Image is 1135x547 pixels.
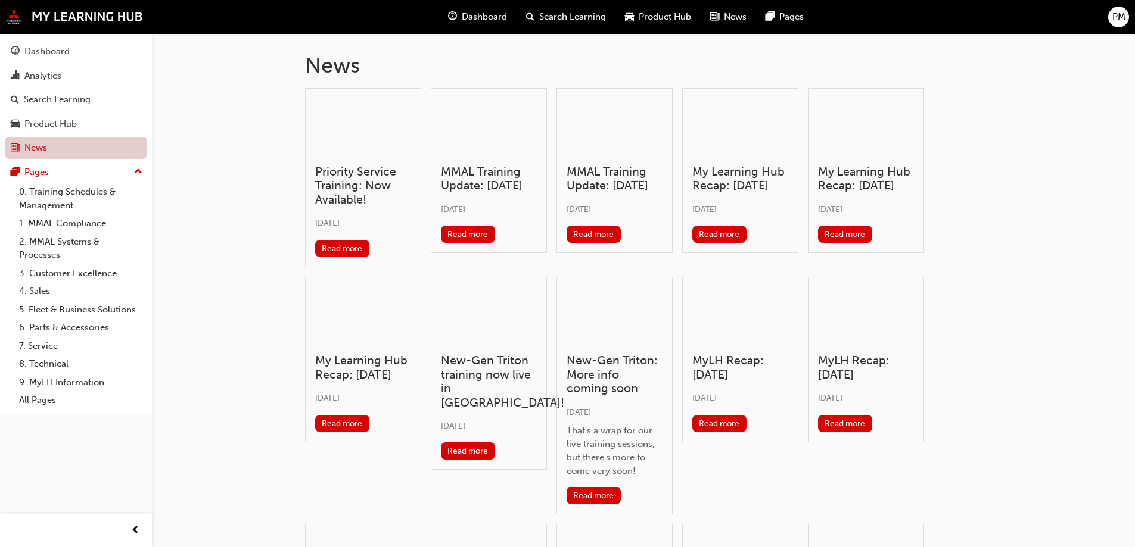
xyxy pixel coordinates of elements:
a: MMAL Training Update: [DATE][DATE]Read more [431,88,547,254]
span: Dashboard [462,10,507,24]
button: Read more [567,487,621,504]
img: mmal [6,9,143,24]
a: 9. MyLH Information [14,373,147,392]
span: Product Hub [639,10,691,24]
div: Analytics [24,69,61,83]
span: [DATE] [315,393,340,403]
span: [DATE] [818,204,842,214]
span: car-icon [625,10,634,24]
a: 1. MMAL Compliance [14,214,147,233]
a: 0. Training Schedules & Management [14,183,147,214]
button: Pages [5,161,147,183]
div: Product Hub [24,117,77,131]
span: pages-icon [766,10,775,24]
a: 7. Service [14,337,147,355]
span: [DATE] [567,407,591,417]
span: news-icon [710,10,719,24]
button: PM [1108,7,1129,27]
h3: MyLH Recap: [DATE] [818,354,914,382]
span: [DATE] [567,204,591,214]
span: [DATE] [818,393,842,403]
button: Read more [818,415,872,432]
span: Pages [779,10,804,24]
span: search-icon [526,10,534,24]
h3: My Learning Hub Recap: [DATE] [692,165,788,193]
span: Search Learning [539,10,606,24]
a: Analytics [5,65,147,87]
a: 5. Fleet & Business Solutions [14,301,147,319]
span: [DATE] [315,218,340,228]
h3: My Learning Hub Recap: [DATE] [315,354,411,382]
span: guage-icon [11,46,20,57]
div: That's a wrap for our live training sessions, but there's more to come very soon! [567,424,663,477]
button: Read more [692,415,747,432]
a: Priority Service Training: Now Available![DATE]Read more [305,88,421,267]
div: Search Learning [24,93,91,107]
a: MMAL Training Update: [DATE][DATE]Read more [556,88,673,254]
h3: Priority Service Training: Now Available! [315,165,411,207]
button: DashboardAnalyticsSearch LearningProduct HubNews [5,38,147,161]
button: Read more [818,226,872,243]
a: New-Gen Triton training now live in [GEOGRAPHIC_DATA]![DATE]Read more [431,277,547,470]
a: 6. Parts & Accessories [14,318,147,337]
h3: New-Gen Triton training now live in [GEOGRAPHIC_DATA]! [441,354,537,410]
span: News [724,10,747,24]
span: chart-icon [11,71,20,82]
button: Read more [315,415,369,432]
a: All Pages [14,391,147,410]
a: 2. MMAL Systems & Processes [14,233,147,264]
span: prev-icon [131,523,140,538]
span: PM [1112,10,1125,24]
h3: MyLH Recap: [DATE] [692,354,788,382]
a: news-iconNews [701,5,756,29]
h3: MMAL Training Update: [DATE] [441,165,537,193]
a: 4. Sales [14,282,147,301]
span: [DATE] [441,204,465,214]
span: [DATE] [441,421,465,431]
div: Pages [24,165,49,179]
a: New-Gen Triton: More info coming soon[DATE]That's a wrap for our live training sessions, but ther... [556,277,673,514]
a: Search Learning [5,89,147,111]
span: car-icon [11,119,20,130]
h3: My Learning Hub Recap: [DATE] [818,165,914,193]
h3: New-Gen Triton: More info coming soon [567,354,663,395]
h3: MMAL Training Update: [DATE] [567,165,663,193]
a: Dashboard [5,40,147,62]
span: [DATE] [692,393,717,403]
h1: News [305,52,982,79]
button: Read more [441,442,495,460]
a: My Learning Hub Recap: [DATE][DATE]Read more [682,88,798,254]
span: pages-icon [11,167,20,178]
button: Read more [692,226,747,243]
a: car-iconProduct Hub [615,5,701,29]
span: [DATE] [692,204,717,214]
a: 3. Customer Excellence [14,264,147,283]
a: My Learning Hub Recap: [DATE][DATE]Read more [808,88,924,254]
a: pages-iconPages [756,5,813,29]
a: My Learning Hub Recap: [DATE][DATE]Read more [305,277,421,442]
a: News [5,137,147,159]
span: up-icon [134,164,142,180]
div: Dashboard [24,45,70,58]
a: MyLH Recap: [DATE][DATE]Read more [808,277,924,442]
a: MyLH Recap: [DATE][DATE]Read more [682,277,798,442]
span: news-icon [11,143,20,154]
a: 8. Technical [14,355,147,373]
a: search-iconSearch Learning [517,5,615,29]
button: Read more [315,240,369,257]
a: Product Hub [5,113,147,135]
span: guage-icon [448,10,457,24]
button: Read more [441,226,495,243]
button: Read more [567,226,621,243]
a: guage-iconDashboard [439,5,517,29]
span: search-icon [11,95,19,105]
